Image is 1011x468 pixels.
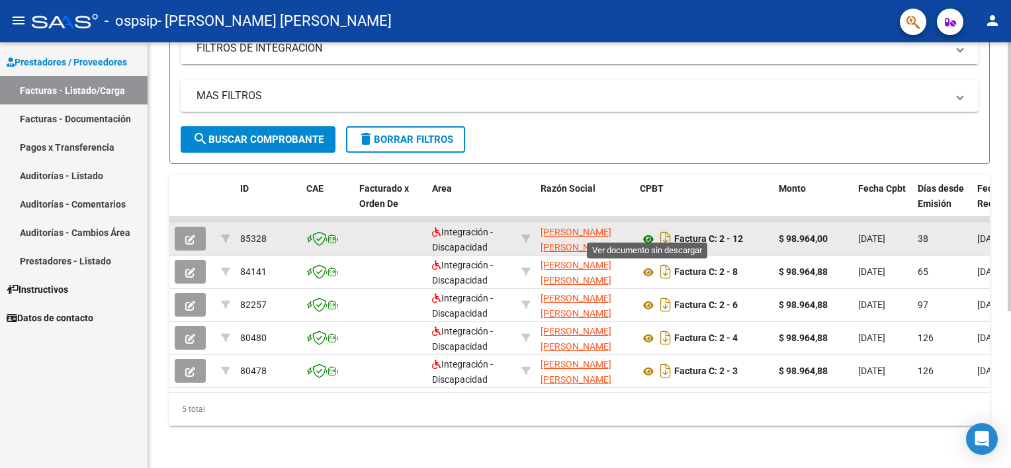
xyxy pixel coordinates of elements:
datatable-header-cell: Fecha Cpbt [853,175,912,233]
div: 5 total [169,393,990,426]
span: [DATE] [858,233,885,244]
span: - [PERSON_NAME] [PERSON_NAME] [157,7,392,36]
strong: $ 98.964,88 [779,299,828,310]
span: [PERSON_NAME] [PERSON_NAME] [541,326,611,352]
span: 80480 [240,332,267,343]
span: Integración - Discapacidad [432,359,493,385]
span: Datos de contacto [7,311,93,325]
i: Descargar documento [657,261,674,282]
span: Integración - Discapacidad [432,293,493,319]
datatable-header-cell: CPBT [635,175,773,233]
span: Borrar Filtros [358,134,453,145]
span: [PERSON_NAME] [PERSON_NAME] [541,260,611,286]
div: 23345789804 [541,357,629,385]
span: Integración - Discapacidad [432,260,493,286]
span: [DATE] [977,266,1004,277]
strong: $ 98.964,00 [779,233,828,244]
span: [DATE] [858,366,885,376]
div: 23345789804 [541,258,629,286]
span: [PERSON_NAME] [PERSON_NAME] [541,227,611,253]
span: [DATE] [858,266,885,277]
span: Integración - Discapacidad [432,227,493,253]
span: 80478 [240,366,267,376]
datatable-header-cell: Monto [773,175,853,233]
datatable-header-cell: CAE [301,175,354,233]
span: [DATE] [977,332,1004,343]
mat-expansion-panel-header: FILTROS DE INTEGRACION [181,32,979,64]
mat-panel-title: MAS FILTROS [197,89,947,103]
i: Descargar documento [657,228,674,249]
span: Instructivos [7,282,68,297]
mat-icon: search [193,131,208,147]
span: 97 [918,299,928,310]
mat-panel-title: FILTROS DE INTEGRACION [197,41,947,56]
span: [PERSON_NAME] [PERSON_NAME] [541,293,611,319]
span: 126 [918,332,934,343]
datatable-header-cell: Facturado x Orden De [354,175,427,233]
strong: $ 98.964,88 [779,366,828,376]
mat-expansion-panel-header: MAS FILTROS [181,80,979,112]
div: 23345789804 [541,225,629,253]
datatable-header-cell: Razón Social [535,175,635,233]
i: Descargar documento [657,360,674,381]
span: - ospsip [105,7,157,36]
span: Razón Social [541,183,595,194]
span: Integración - Discapacidad [432,326,493,352]
strong: Factura C: 2 - 3 [674,366,738,377]
span: CAE [306,183,324,194]
mat-icon: delete [358,131,374,147]
span: ID [240,183,249,194]
div: 23345789804 [541,324,629,352]
strong: $ 98.964,88 [779,266,828,277]
span: Prestadores / Proveedores [7,55,127,69]
i: Descargar documento [657,327,674,348]
span: [DATE] [977,233,1004,244]
span: Días desde Emisión [918,183,964,209]
strong: Factura C: 2 - 12 [674,234,743,245]
strong: Factura C: 2 - 4 [674,333,738,344]
div: 23345789804 [541,291,629,319]
strong: Factura C: 2 - 6 [674,300,738,311]
datatable-header-cell: Area [427,175,516,233]
span: 84141 [240,266,267,277]
datatable-header-cell: ID [235,175,301,233]
span: CPBT [640,183,664,194]
span: Facturado x Orden De [359,183,409,209]
div: Open Intercom Messenger [966,423,998,455]
button: Borrar Filtros [346,126,465,153]
span: Monto [779,183,806,194]
i: Descargar documento [657,294,674,315]
button: Buscar Comprobante [181,126,335,153]
span: Area [432,183,452,194]
span: 126 [918,366,934,376]
span: [DATE] [977,299,1004,310]
span: [DATE] [977,366,1004,376]
mat-icon: menu [11,13,26,28]
mat-icon: person [985,13,1000,28]
span: [DATE] [858,332,885,343]
strong: $ 98.964,88 [779,332,828,343]
span: 38 [918,233,928,244]
span: Buscar Comprobante [193,134,324,145]
span: [DATE] [858,299,885,310]
span: 85328 [240,233,267,244]
span: 82257 [240,299,267,310]
datatable-header-cell: Días desde Emisión [912,175,972,233]
span: Fecha Cpbt [858,183,906,194]
strong: Factura C: 2 - 8 [674,267,738,278]
span: [PERSON_NAME] [PERSON_NAME] [541,359,611,385]
span: 65 [918,266,928,277]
